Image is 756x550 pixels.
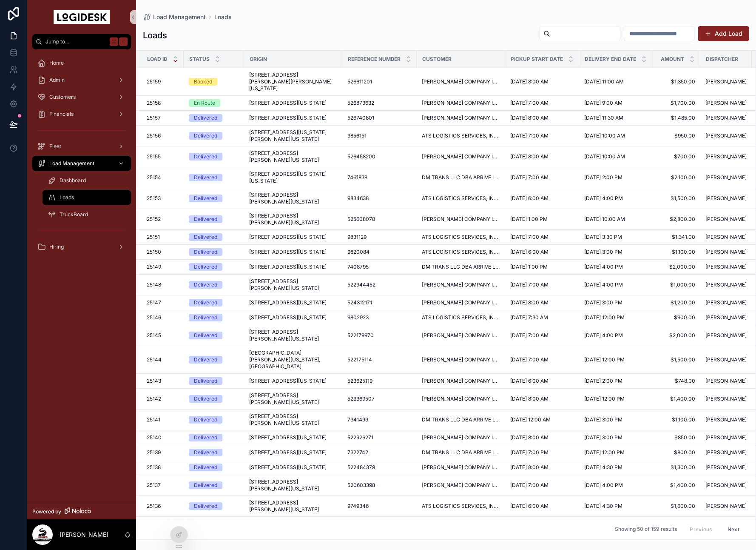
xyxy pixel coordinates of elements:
a: [PERSON_NAME] [705,249,747,255]
a: Delivered [189,248,239,256]
span: Load Management [153,13,206,21]
a: $2,000.00 [657,332,695,339]
span: [DATE] 10:00 AM [584,132,625,139]
span: [DATE] 10:00 AM [584,216,625,223]
div: Delivered [194,195,217,202]
span: [DATE] 4:00 PM [584,281,623,288]
a: 526740801 [347,115,412,121]
a: [DATE] 7:00 AM [510,100,574,106]
a: 7461838 [347,174,412,181]
span: $1,100.00 [657,249,695,255]
span: [DATE] 12:00 PM [584,314,625,321]
a: 25157 [147,115,179,121]
span: Fleet [49,143,61,150]
a: [DATE] 9:00 AM [584,100,647,106]
a: [STREET_ADDRESS][US_STATE] [249,115,337,121]
span: [PERSON_NAME] [705,132,747,139]
span: [DATE] 4:00 PM [584,332,623,339]
span: Jump to... [45,38,106,45]
a: 9802923 [347,314,412,321]
a: 522944452 [347,281,412,288]
a: DM TRANS LLC DBA ARRIVE LOGISTICS [422,174,500,181]
a: 7408795 [347,264,412,270]
a: 25149 [147,264,179,270]
a: [PERSON_NAME] [705,100,747,106]
span: [DATE] 7:00 AM [510,234,549,241]
a: [STREET_ADDRESS][US_STATE] [249,299,337,306]
a: [DATE] 12:00 PM [584,314,647,321]
a: Financials [32,106,131,122]
a: [DATE] 1:00 PM [510,216,574,223]
a: [DATE] 7:00 AM [510,132,574,139]
span: 25157 [147,115,161,121]
span: $950.00 [657,132,695,139]
span: 9834638 [347,195,369,202]
span: [DATE] 7:00 AM [510,132,549,139]
div: Delivered [194,248,217,256]
a: [DATE] 7:00 AM [510,234,574,241]
a: Delivered [189,263,239,271]
div: Delivered [194,332,217,339]
span: [PERSON_NAME] [705,234,747,241]
a: Delivered [189,332,239,339]
a: [DATE] 1:00 PM [510,264,574,270]
a: 25146 [147,314,179,321]
span: 526873632 [347,100,374,106]
span: $2,800.00 [657,216,695,223]
a: $1,200.00 [657,299,695,306]
a: [PERSON_NAME] COMPANY INC. [422,78,500,85]
a: 25152 [147,216,179,223]
a: 25151 [147,234,179,241]
a: $1,341.00 [657,234,695,241]
a: [DATE] 3:30 PM [584,234,647,241]
span: 25151 [147,234,160,241]
span: [DATE] 1:00 PM [510,216,548,223]
div: Delivered [194,299,217,307]
a: [PERSON_NAME] [705,195,747,202]
span: [PERSON_NAME] COMPANY INC. [422,115,500,121]
a: Delivered [189,299,239,307]
span: 9820084 [347,249,369,255]
span: $1,700.00 [657,100,695,106]
span: [DATE] 11:00 AM [584,78,624,85]
span: [STREET_ADDRESS][PERSON_NAME][US_STATE] [249,212,337,226]
span: 25150 [147,249,161,255]
a: [PERSON_NAME] [705,264,747,270]
a: Loads [214,13,232,21]
a: Delivered [189,314,239,321]
a: DM TRANS LLC DBA ARRIVE LOGISTICS [422,264,500,270]
span: [PERSON_NAME] [705,281,747,288]
span: [DATE] 6:00 AM [510,195,549,202]
span: Customers [49,94,76,100]
a: [PERSON_NAME] [705,153,747,160]
a: Delivered [189,281,239,289]
span: [DATE] 9:00 AM [584,100,622,106]
span: [DATE] 3:00 PM [584,249,622,255]
span: [DATE] 8:00 AM [510,153,549,160]
a: [PERSON_NAME] [705,216,747,223]
span: [DATE] 3:00 PM [584,299,622,306]
div: Booked [194,78,212,86]
span: [DATE] 10:00 AM [584,153,625,160]
a: [PERSON_NAME] COMPANY INC. [422,332,500,339]
span: [STREET_ADDRESS][US_STATE] [249,115,327,121]
span: 25149 [147,264,161,270]
a: [PERSON_NAME] [705,115,747,121]
span: 7408795 [347,264,369,270]
span: [DATE] 3:30 PM [584,234,622,241]
a: [PERSON_NAME] [705,174,747,181]
div: Delivered [194,233,217,241]
a: [STREET_ADDRESS][US_STATE] [249,249,337,255]
a: Hiring [32,239,131,255]
span: [PERSON_NAME] COMPANY INC. [422,100,500,106]
a: 9856151 [347,132,412,139]
div: Delivered [194,281,217,289]
a: Delivered [189,114,239,122]
a: [DATE] 3:00 PM [584,249,647,255]
span: [DATE] 7:00 AM [510,281,549,288]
